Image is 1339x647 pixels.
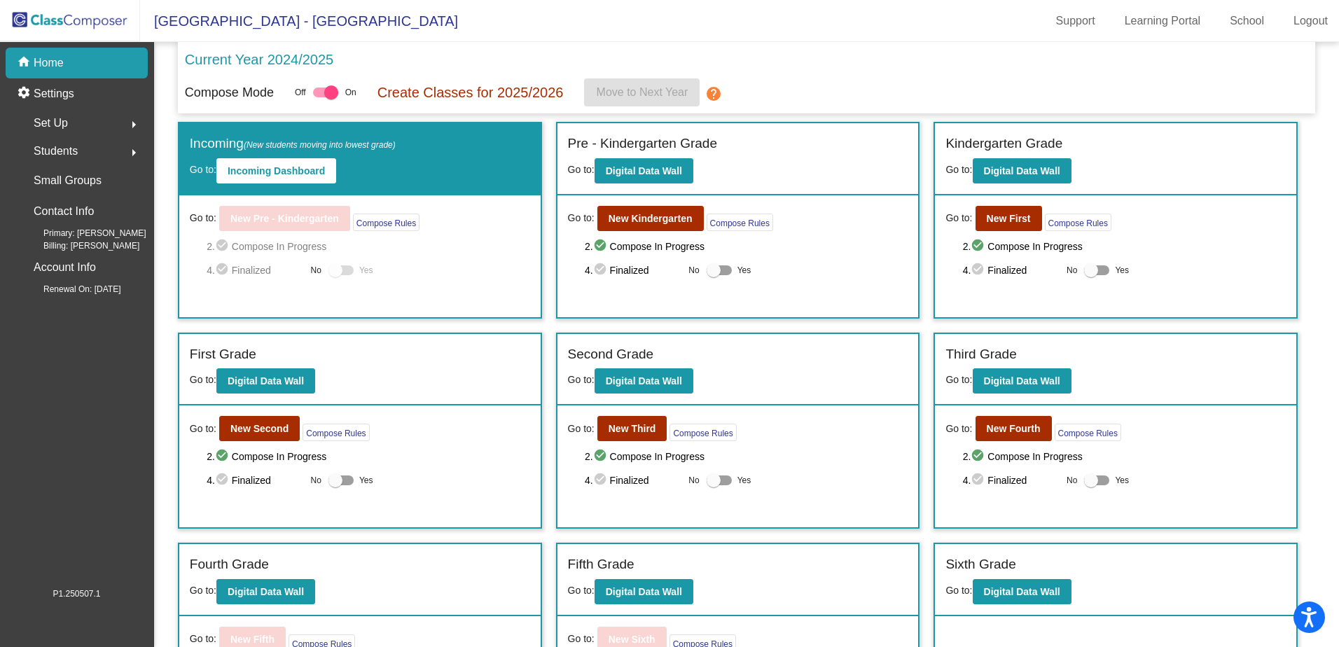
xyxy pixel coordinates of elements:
[609,213,693,224] b: New Kindergarten
[244,140,396,150] span: (New students moving into lowest grade)
[585,472,681,489] span: 4. Finalized
[945,555,1015,575] label: Sixth Grade
[190,555,269,575] label: Fourth Grade
[359,262,373,279] span: Yes
[34,141,78,161] span: Students
[945,164,972,175] span: Go to:
[963,472,1060,489] span: 4. Finalized
[228,586,304,597] b: Digital Data Wall
[595,368,693,394] button: Digital Data Wall
[606,586,682,597] b: Digital Data Wall
[971,238,987,255] mat-icon: check_circle
[185,49,333,70] p: Current Year 2024/2025
[17,55,34,71] mat-icon: home
[228,375,304,387] b: Digital Data Wall
[597,416,667,441] button: New Third
[215,448,232,465] mat-icon: check_circle
[707,214,773,231] button: Compose Rules
[585,238,908,255] span: 2. Compose In Progress
[230,423,289,434] b: New Second
[945,422,972,436] span: Go to:
[963,262,1060,279] span: 4. Finalized
[568,374,595,385] span: Go to:
[34,171,102,190] p: Small Groups
[737,472,751,489] span: Yes
[971,262,987,279] mat-icon: check_circle
[945,134,1062,154] label: Kindergarten Grade
[984,586,1060,597] b: Digital Data Wall
[21,227,146,239] span: Primary: [PERSON_NAME]
[945,585,972,596] span: Go to:
[215,238,232,255] mat-icon: check_circle
[963,238,1286,255] span: 2. Compose In Progress
[190,374,216,385] span: Go to:
[1113,10,1212,32] a: Learning Portal
[568,422,595,436] span: Go to:
[593,262,610,279] mat-icon: check_circle
[568,345,654,365] label: Second Grade
[597,86,688,98] span: Move to Next Year
[34,113,68,133] span: Set Up
[125,116,142,133] mat-icon: arrow_right
[568,555,634,575] label: Fifth Grade
[737,262,751,279] span: Yes
[597,206,704,231] button: New Kindergarten
[973,158,1071,183] button: Digital Data Wall
[207,472,303,489] span: 4. Finalized
[585,262,681,279] span: 4. Finalized
[219,416,300,441] button: New Second
[230,213,339,224] b: New Pre - Kindergarten
[190,422,216,436] span: Go to:
[1045,214,1111,231] button: Compose Rules
[303,424,369,441] button: Compose Rules
[345,86,356,99] span: On
[216,368,315,394] button: Digital Data Wall
[190,164,216,175] span: Go to:
[185,83,274,102] p: Compose Mode
[21,283,120,295] span: Renewal On: [DATE]
[973,368,1071,394] button: Digital Data Wall
[190,632,216,646] span: Go to:
[1067,474,1077,487] span: No
[568,134,717,154] label: Pre - Kindergarten Grade
[976,206,1042,231] button: New First
[973,579,1071,604] button: Digital Data Wall
[568,585,595,596] span: Go to:
[190,211,216,225] span: Go to:
[215,472,232,489] mat-icon: check_circle
[609,634,655,645] b: New Sixth
[987,213,1031,224] b: New First
[190,345,256,365] label: First Grade
[34,202,94,221] p: Contact Info
[976,416,1052,441] button: New Fourth
[568,632,595,646] span: Go to:
[593,238,610,255] mat-icon: check_circle
[584,78,700,106] button: Move to Next Year
[295,86,306,99] span: Off
[216,579,315,604] button: Digital Data Wall
[190,134,396,154] label: Incoming
[1115,262,1129,279] span: Yes
[971,448,987,465] mat-icon: check_circle
[207,448,529,465] span: 2. Compose In Progress
[568,211,595,225] span: Go to:
[987,423,1041,434] b: New Fourth
[593,472,610,489] mat-icon: check_circle
[1067,264,1077,277] span: No
[606,375,682,387] b: Digital Data Wall
[230,634,275,645] b: New Fifth
[207,238,529,255] span: 2. Compose In Progress
[1219,10,1275,32] a: School
[1045,10,1106,32] a: Support
[190,585,216,596] span: Go to:
[353,214,419,231] button: Compose Rules
[311,264,321,277] span: No
[606,165,682,176] b: Digital Data Wall
[21,239,139,252] span: Billing: [PERSON_NAME]
[34,55,64,71] p: Home
[219,206,350,231] button: New Pre - Kindergarten
[34,258,96,277] p: Account Info
[140,10,458,32] span: [GEOGRAPHIC_DATA] - [GEOGRAPHIC_DATA]
[705,85,722,102] mat-icon: help
[984,375,1060,387] b: Digital Data Wall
